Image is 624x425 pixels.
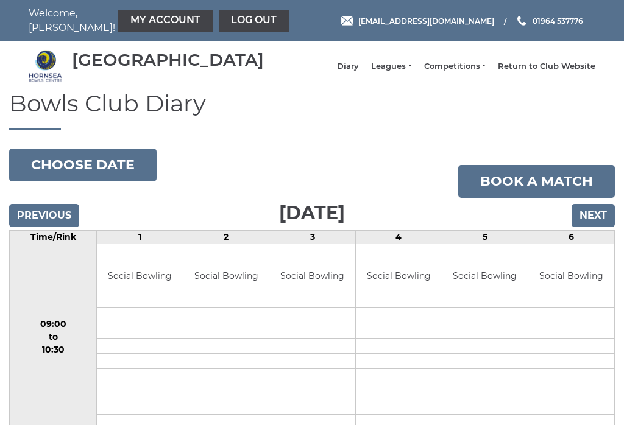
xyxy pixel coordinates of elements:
td: Social Bowling [528,244,614,308]
span: [EMAIL_ADDRESS][DOMAIN_NAME] [358,16,494,25]
span: 01964 537776 [533,16,583,25]
a: My Account [118,10,213,32]
a: Book a match [458,165,615,198]
td: 6 [528,230,615,244]
img: Phone us [517,16,526,26]
td: Social Bowling [183,244,269,308]
a: Email [EMAIL_ADDRESS][DOMAIN_NAME] [341,15,494,27]
td: 1 [97,230,183,244]
td: Social Bowling [97,244,183,308]
td: Time/Rink [10,230,97,244]
a: Diary [337,61,359,72]
a: Competitions [424,61,486,72]
td: 3 [269,230,356,244]
nav: Welcome, [PERSON_NAME]! [29,6,254,35]
td: 2 [183,230,269,244]
td: Social Bowling [269,244,355,308]
a: Log out [219,10,289,32]
h1: Bowls Club Diary [9,91,615,130]
td: Social Bowling [442,244,528,308]
input: Next [572,204,615,227]
div: [GEOGRAPHIC_DATA] [72,51,264,69]
a: Return to Club Website [498,61,595,72]
a: Leagues [371,61,411,72]
img: Hornsea Bowls Centre [29,49,62,83]
td: Social Bowling [356,244,442,308]
button: Choose date [9,149,157,181]
td: 5 [442,230,528,244]
td: 4 [356,230,442,244]
input: Previous [9,204,79,227]
a: Phone us 01964 537776 [516,15,583,27]
img: Email [341,16,353,26]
